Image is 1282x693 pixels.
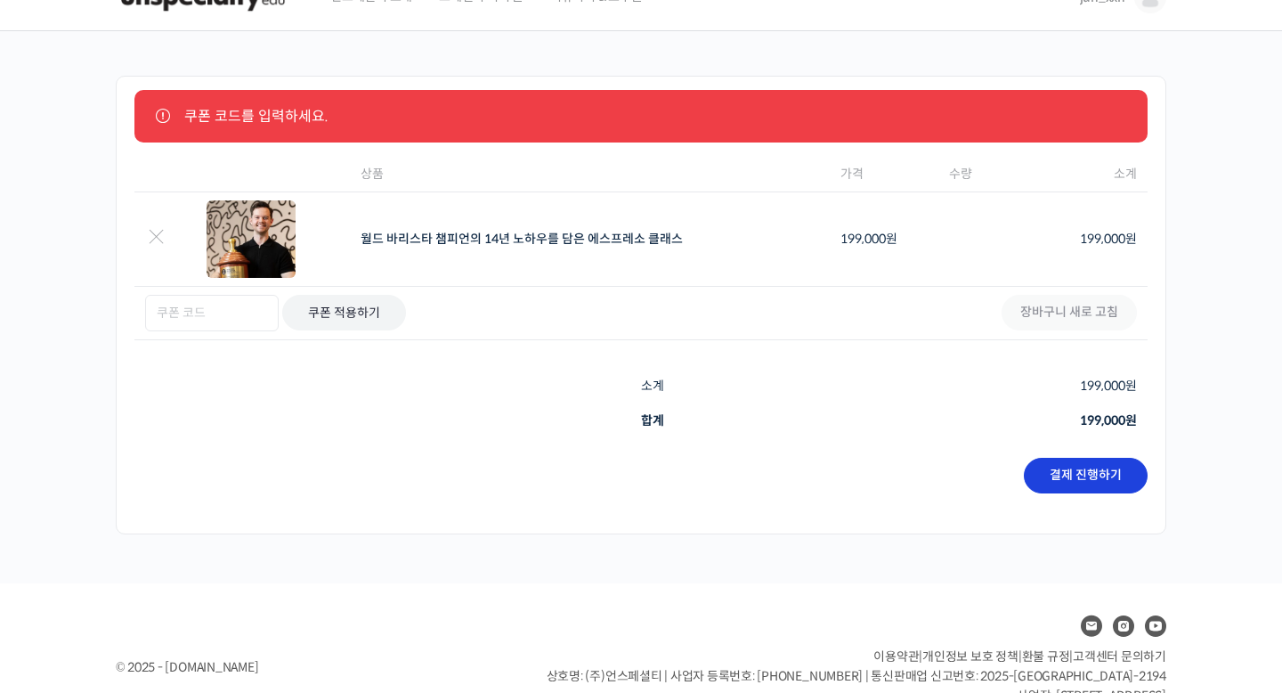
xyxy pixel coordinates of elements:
[145,295,279,331] input: 쿠폰 코드
[282,295,406,330] button: 쿠폰 적용하기
[118,545,230,590] a: 대화
[56,572,67,586] span: 홈
[938,157,1038,192] th: 수량
[361,231,683,247] a: 월드 바리스타 챔피언의 14년 노하우를 담은 에스프레소 클래스
[163,573,184,587] span: 대화
[1024,458,1148,493] a: 결제 진행하기
[1125,378,1137,394] span: 원
[641,369,818,404] th: 소계
[5,545,118,590] a: 홈
[1125,412,1137,428] span: 원
[230,545,342,590] a: 설정
[275,572,296,586] span: 설정
[1125,231,1137,247] span: 원
[1080,412,1137,428] bdi: 199,000
[184,104,1119,128] li: 쿠폰 코드를 입력하세요.
[1022,648,1070,664] a: 환불 규정
[840,231,897,247] bdi: 199,000
[350,157,830,192] th: 상품
[830,157,939,192] th: 가격
[922,648,1018,664] a: 개인정보 보호 정책
[1080,231,1137,247] bdi: 199,000
[1073,648,1166,664] span: 고객센터 문의하기
[116,656,502,680] div: © 2025 - [DOMAIN_NAME]
[145,228,167,250] a: 장바구니에서 월드 바리스타 챔피언의 14년 노하우를 담은 에스프레소 클래스 제거
[1080,378,1137,394] bdi: 199,000
[873,648,919,664] a: 이용약관
[641,404,818,438] th: 합계
[886,231,897,247] span: 원
[1038,157,1148,192] th: 소계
